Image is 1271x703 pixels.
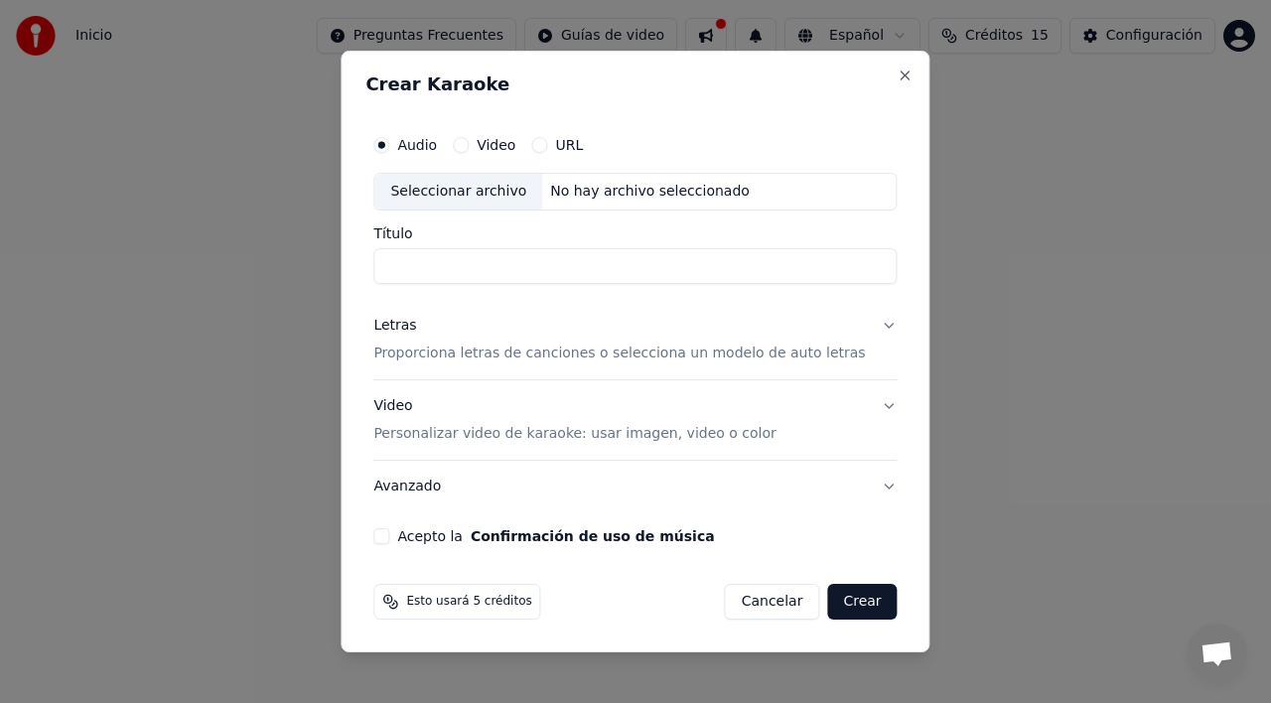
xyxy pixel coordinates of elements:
div: Letras [373,316,416,336]
div: No hay archivo seleccionado [542,182,758,202]
button: Cancelar [725,584,820,620]
label: Audio [397,138,437,152]
label: Video [477,138,515,152]
label: Título [373,226,897,240]
button: LetrasProporciona letras de canciones o selecciona un modelo de auto letras [373,300,897,379]
div: Seleccionar archivo [374,174,542,210]
button: VideoPersonalizar video de karaoke: usar imagen, video o color [373,380,897,460]
p: Proporciona letras de canciones o selecciona un modelo de auto letras [373,344,865,363]
label: URL [555,138,583,152]
h2: Crear Karaoke [365,75,905,93]
button: Avanzado [373,461,897,512]
button: Crear [827,584,897,620]
span: Esto usará 5 créditos [406,594,531,610]
label: Acepto la [397,529,714,543]
button: Acepto la [471,529,715,543]
p: Personalizar video de karaoke: usar imagen, video o color [373,424,776,444]
div: Video [373,396,776,444]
